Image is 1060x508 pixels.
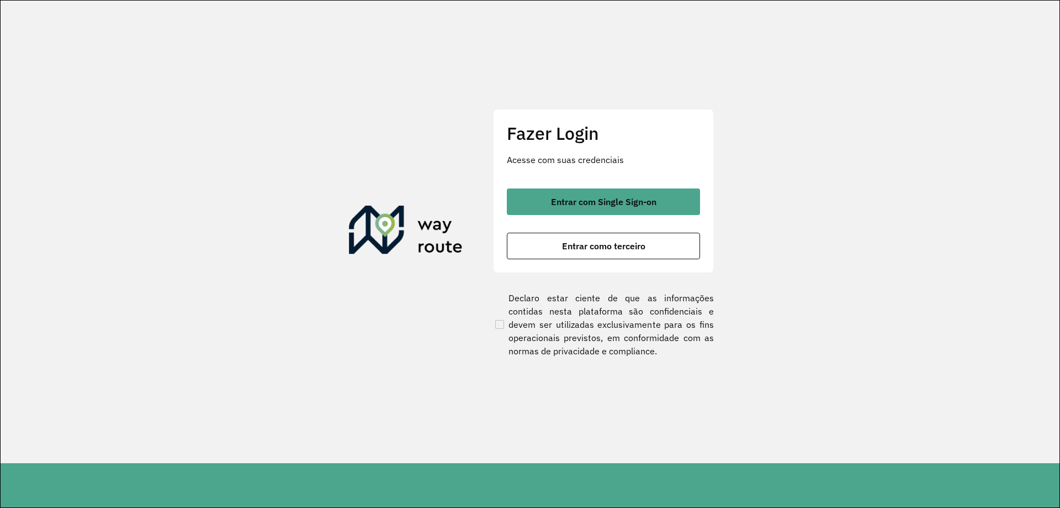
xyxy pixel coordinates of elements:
p: Acesse com suas credenciais [507,153,700,166]
img: Roteirizador AmbevTech [349,206,463,259]
label: Declaro estar ciente de que as informações contidas nesta plataforma são confidenciais e devem se... [493,291,714,358]
button: button [507,233,700,259]
span: Entrar como terceiro [562,242,645,250]
h2: Fazer Login [507,123,700,144]
span: Entrar com Single Sign-on [551,197,656,206]
button: button [507,188,700,215]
